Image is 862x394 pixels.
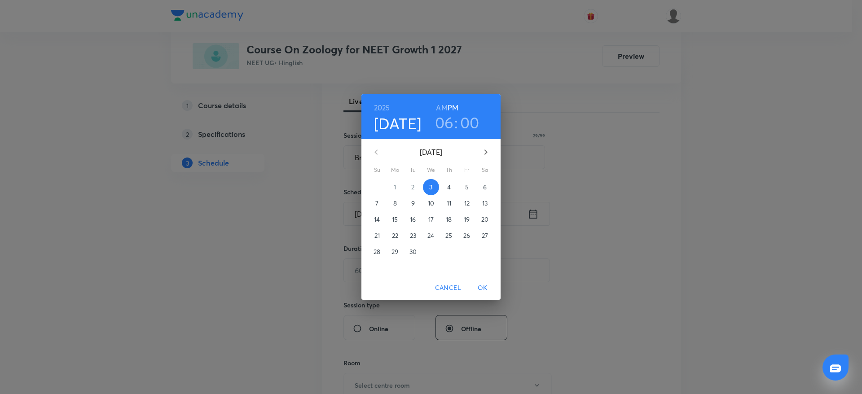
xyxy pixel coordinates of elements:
[374,247,380,256] p: 28
[463,231,470,240] p: 26
[369,195,385,211] button: 7
[477,166,493,175] span: Sa
[477,228,493,244] button: 27
[464,215,470,224] p: 19
[369,244,385,260] button: 28
[374,231,380,240] p: 21
[472,282,493,293] span: OK
[459,195,475,211] button: 12
[441,179,457,195] button: 4
[410,215,416,224] p: 16
[405,195,421,211] button: 9
[409,247,417,256] p: 30
[447,183,451,192] p: 4
[405,244,421,260] button: 30
[423,166,439,175] span: We
[369,211,385,228] button: 14
[387,166,403,175] span: Mo
[392,215,398,224] p: 15
[482,199,488,208] p: 13
[405,211,421,228] button: 16
[441,211,457,228] button: 18
[387,147,475,158] p: [DATE]
[374,215,380,224] p: 14
[427,231,434,240] p: 24
[423,228,439,244] button: 24
[446,215,452,224] p: 18
[477,211,493,228] button: 20
[464,199,470,208] p: 12
[369,228,385,244] button: 21
[435,113,454,132] button: 06
[448,101,458,114] button: PM
[447,199,451,208] p: 11
[369,166,385,175] span: Su
[375,199,378,208] p: 7
[374,101,390,114] button: 2025
[423,179,439,195] button: 3
[431,280,465,296] button: Cancel
[468,280,497,296] button: OK
[429,183,432,192] p: 3
[445,231,452,240] p: 25
[459,166,475,175] span: Fr
[441,195,457,211] button: 11
[481,215,488,224] p: 20
[441,166,457,175] span: Th
[428,215,434,224] p: 17
[459,179,475,195] button: 5
[483,183,487,192] p: 6
[387,228,403,244] button: 22
[441,228,457,244] button: 25
[482,231,488,240] p: 27
[428,199,434,208] p: 10
[436,101,447,114] button: AM
[477,179,493,195] button: 6
[391,247,398,256] p: 29
[405,228,421,244] button: 23
[459,228,475,244] button: 26
[411,199,415,208] p: 9
[459,211,475,228] button: 19
[423,211,439,228] button: 17
[393,199,397,208] p: 8
[454,113,458,132] h3: :
[392,231,398,240] p: 22
[460,113,479,132] button: 00
[423,195,439,211] button: 10
[405,166,421,175] span: Tu
[410,231,416,240] p: 23
[465,183,469,192] p: 5
[387,195,403,211] button: 8
[387,211,403,228] button: 15
[435,282,461,293] span: Cancel
[477,195,493,211] button: 13
[374,114,422,133] button: [DATE]
[387,244,403,260] button: 29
